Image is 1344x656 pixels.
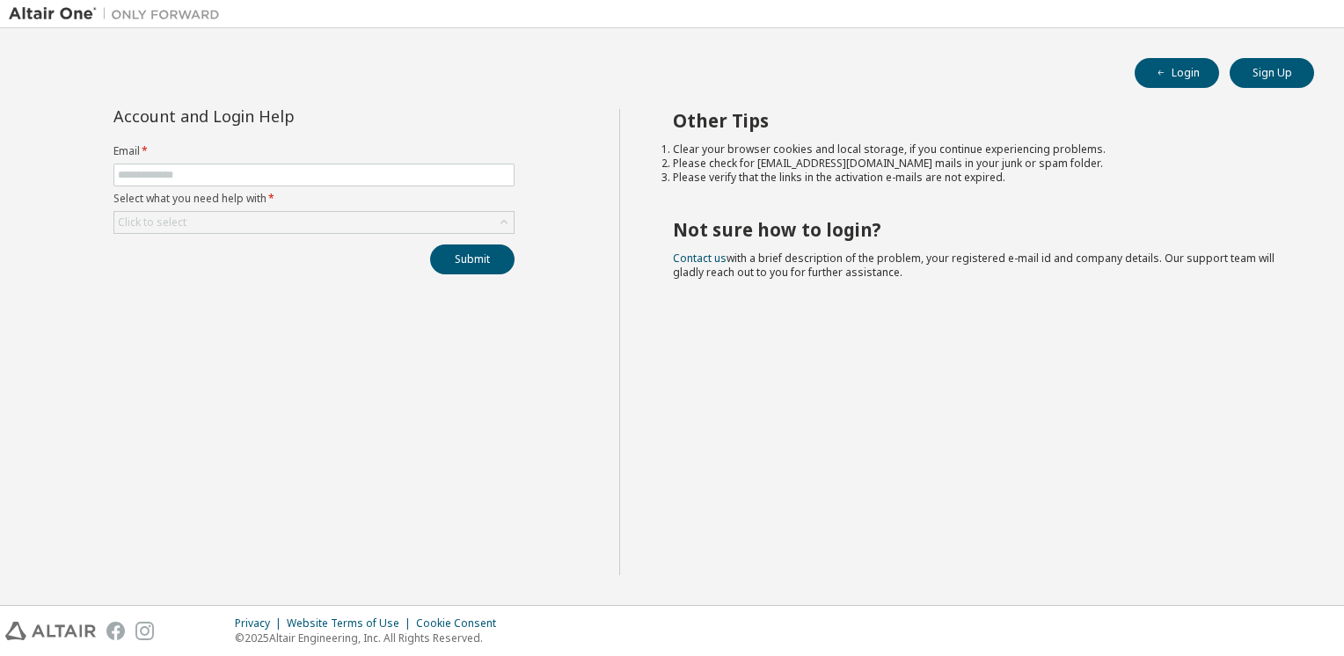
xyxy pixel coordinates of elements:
label: Email [113,144,515,158]
p: © 2025 Altair Engineering, Inc. All Rights Reserved. [235,630,507,645]
div: Click to select [118,215,186,230]
label: Select what you need help with [113,192,515,206]
li: Please check for [EMAIL_ADDRESS][DOMAIN_NAME] mails in your junk or spam folder. [673,157,1283,171]
button: Login [1135,58,1219,88]
span: with a brief description of the problem, your registered e-mail id and company details. Our suppo... [673,251,1275,280]
img: Altair One [9,5,229,23]
div: Account and Login Help [113,109,435,123]
div: Cookie Consent [416,616,507,630]
img: altair_logo.svg [5,622,96,640]
h2: Other Tips [673,109,1283,132]
img: facebook.svg [106,622,125,640]
img: instagram.svg [135,622,154,640]
li: Clear your browser cookies and local storage, if you continue experiencing problems. [673,142,1283,157]
div: Privacy [235,616,287,630]
button: Sign Up [1230,58,1314,88]
a: Contact us [673,251,727,266]
div: Click to select [114,212,514,233]
button: Submit [430,244,515,274]
h2: Not sure how to login? [673,218,1283,241]
li: Please verify that the links in the activation e-mails are not expired. [673,171,1283,185]
div: Website Terms of Use [287,616,416,630]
